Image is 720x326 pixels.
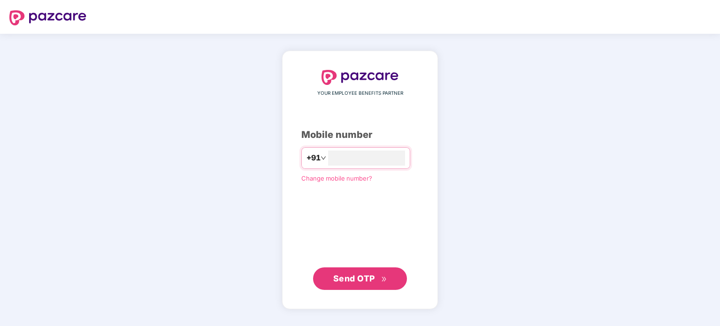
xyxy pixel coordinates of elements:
[333,273,375,283] span: Send OTP
[381,276,387,282] span: double-right
[313,267,407,290] button: Send OTPdouble-right
[321,155,326,161] span: down
[9,10,86,25] img: logo
[306,152,321,164] span: +91
[301,128,419,142] div: Mobile number
[317,90,403,97] span: YOUR EMPLOYEE BENEFITS PARTNER
[322,70,398,85] img: logo
[301,174,372,182] a: Change mobile number?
